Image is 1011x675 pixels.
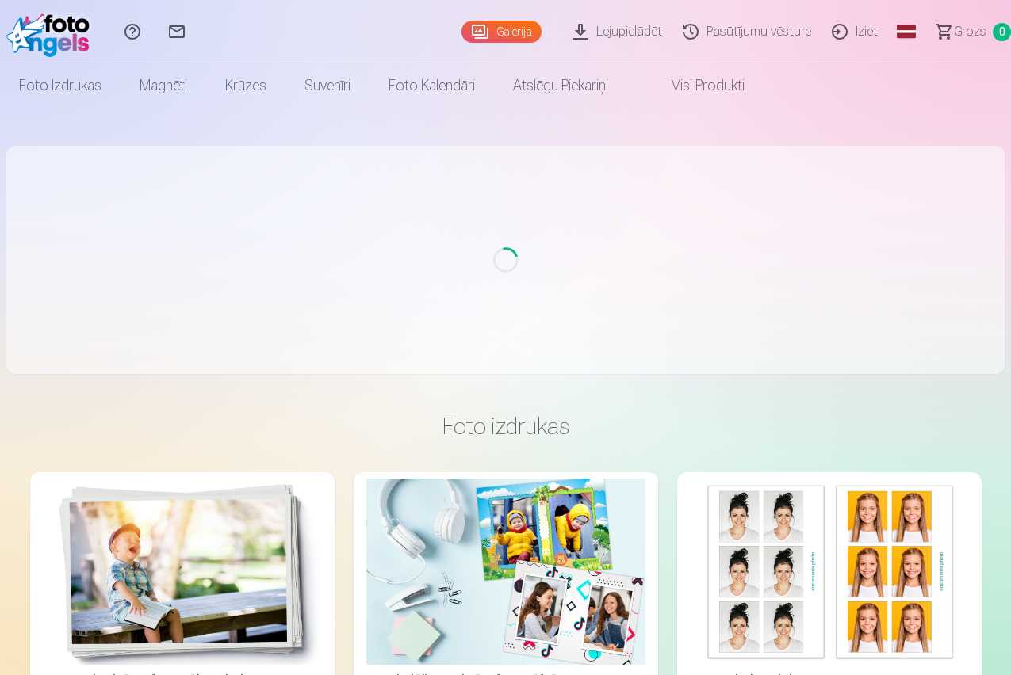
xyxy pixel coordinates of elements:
[43,412,969,440] h3: Foto izdrukas
[993,23,1011,41] span: 0
[6,6,98,57] img: /fa1
[690,479,969,665] img: Foto izdrukas dokumentiem
[121,63,206,108] a: Magnēti
[206,63,285,108] a: Krūzes
[494,63,627,108] a: Atslēgu piekariņi
[366,479,645,665] img: Foto kolāža no divām fotogrāfijām
[627,63,764,108] a: Visi produkti
[285,63,370,108] a: Suvenīri
[43,479,322,665] img: Augstas kvalitātes fotoattēlu izdrukas
[461,21,542,43] a: Galerija
[370,63,494,108] a: Foto kalendāri
[954,22,986,41] span: Grozs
